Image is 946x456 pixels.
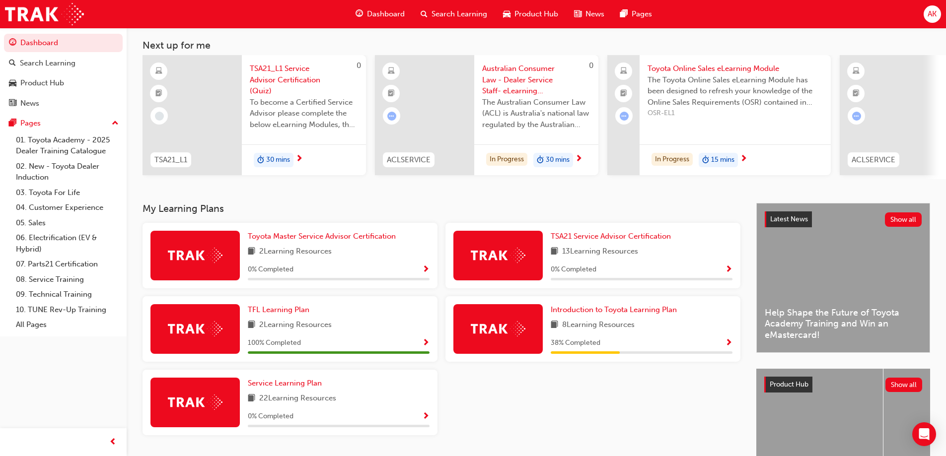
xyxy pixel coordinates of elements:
[259,392,336,405] span: 22 Learning Resources
[432,8,487,20] span: Search Learning
[702,154,709,167] span: duration-icon
[422,337,430,349] button: Show Progress
[250,63,358,97] span: TSA21_L1 Service Advisor Certification (Quiz)
[725,265,732,274] span: Show Progress
[607,55,831,175] a: Toyota Online Sales eLearning ModuleThe Toyota Online Sales eLearning Module has been designed to...
[725,263,732,276] button: Show Progress
[482,63,590,97] span: Australian Consumer Law - Dealer Service Staff- eLearning Module
[295,155,303,164] span: next-icon
[620,112,629,121] span: learningRecordVerb_ATTEMPT-icon
[20,77,64,89] div: Product Hub
[12,287,123,302] a: 09. Technical Training
[575,155,582,164] span: next-icon
[928,8,937,20] span: AK
[612,4,660,24] a: pages-iconPages
[620,87,627,100] span: booktick-icon
[9,79,16,88] span: car-icon
[20,58,75,69] div: Search Learning
[155,112,164,121] span: learningRecordVerb_NONE-icon
[413,4,495,24] a: search-iconSearch Learning
[924,5,941,23] button: AK
[4,114,123,132] button: Pages
[885,378,923,392] button: Show all
[421,8,428,20] span: search-icon
[9,59,16,68] span: search-icon
[471,321,525,336] img: Trak
[422,265,430,274] span: Show Progress
[248,264,293,275] span: 0 % Completed
[770,380,808,389] span: Product Hub
[770,215,808,223] span: Latest News
[12,185,123,200] a: 03. Toyota For Life
[551,304,681,316] a: Introduction to Toyota Learning Plan
[12,200,123,215] a: 04. Customer Experience
[514,8,558,20] span: Product Hub
[648,63,823,74] span: Toyota Online Sales eLearning Module
[20,118,41,129] div: Pages
[853,65,860,78] span: learningResourceType_ELEARNING-icon
[109,436,117,449] span: prev-icon
[9,39,16,48] span: guage-icon
[765,211,922,227] a: Latest NewsShow all
[740,155,747,164] span: next-icon
[12,230,123,257] a: 06. Electrification (EV & Hybrid)
[422,412,430,421] span: Show Progress
[756,203,930,353] a: Latest NewsShow allHelp Shape the Future of Toyota Academy Training and Win an eMastercard!
[853,87,860,100] span: booktick-icon
[259,246,332,258] span: 2 Learning Resources
[574,8,582,20] span: news-icon
[551,246,558,258] span: book-icon
[388,65,395,78] span: learningResourceType_ELEARNING-icon
[4,74,123,92] a: Product Hub
[4,34,123,52] a: Dashboard
[725,337,732,349] button: Show Progress
[632,8,652,20] span: Pages
[912,422,936,446] div: Open Intercom Messenger
[375,55,598,175] a: 0ACLSERVICEAustralian Consumer Law - Dealer Service Staff- eLearning ModuleThe Australian Consume...
[348,4,413,24] a: guage-iconDashboard
[551,319,558,331] span: book-icon
[155,87,162,100] span: booktick-icon
[589,61,593,70] span: 0
[250,97,358,130] span: To become a Certified Service Advisor please complete the below eLearning Modules, the Service Ad...
[486,153,527,166] div: In Progress
[12,159,123,185] a: 02. New - Toyota Dealer Induction
[620,65,627,78] span: laptop-icon
[648,74,823,108] span: The Toyota Online Sales eLearning Module has been designed to refresh your knowledge of the Onlin...
[422,339,430,348] span: Show Progress
[4,32,123,114] button: DashboardSearch LearningProduct HubNews
[387,112,396,121] span: learningRecordVerb_ATTEMPT-icon
[12,302,123,318] a: 10. TUNE Rev-Up Training
[357,61,361,70] span: 0
[168,321,222,336] img: Trak
[9,119,16,128] span: pages-icon
[711,154,734,166] span: 15 mins
[356,8,363,20] span: guage-icon
[248,304,313,316] a: TFL Learning Plan
[620,8,628,20] span: pages-icon
[551,264,596,275] span: 0 % Completed
[266,154,290,166] span: 30 mins
[112,117,119,130] span: up-icon
[248,392,255,405] span: book-icon
[566,4,612,24] a: news-iconNews
[168,248,222,263] img: Trak
[143,203,740,214] h3: My Learning Plans
[422,263,430,276] button: Show Progress
[537,154,544,167] span: duration-icon
[471,248,525,263] img: Trak
[143,55,366,175] a: 0TSA21_L1TSA21_L1 Service Advisor Certification (Quiz)To become a Certified Service Advisor pleas...
[20,98,39,109] div: News
[248,337,301,349] span: 100 % Completed
[248,378,326,389] a: Service Learning Plan
[5,3,84,25] img: Trak
[387,154,431,166] span: ACLSERVICE
[259,319,332,331] span: 2 Learning Resources
[648,108,823,119] span: OSR-EL1
[12,132,123,159] a: 01. Toyota Academy - 2025 Dealer Training Catalogue
[503,8,510,20] span: car-icon
[367,8,405,20] span: Dashboard
[388,87,395,100] span: booktick-icon
[585,8,604,20] span: News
